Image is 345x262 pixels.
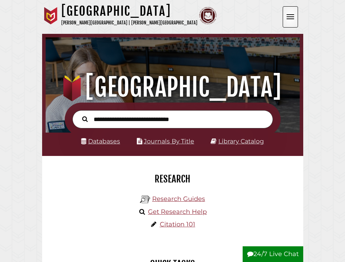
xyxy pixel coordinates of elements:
[79,114,91,123] button: Search
[61,3,197,19] h1: [GEOGRAPHIC_DATA]
[50,72,294,103] h1: [GEOGRAPHIC_DATA]
[152,195,205,203] a: Research Guides
[218,137,264,145] a: Library Catalog
[144,137,194,145] a: Journals By Title
[199,7,217,24] img: Calvin Theological Seminary
[283,6,298,28] button: Open the menu
[61,19,197,27] p: [PERSON_NAME][GEOGRAPHIC_DATA] | [PERSON_NAME][GEOGRAPHIC_DATA]
[81,137,120,145] a: Databases
[148,208,207,216] a: Get Research Help
[42,7,60,24] img: Calvin University
[160,220,195,228] a: Citation 101
[82,116,88,122] i: Search
[47,173,298,185] h2: Research
[140,194,150,205] img: Hekman Library Logo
